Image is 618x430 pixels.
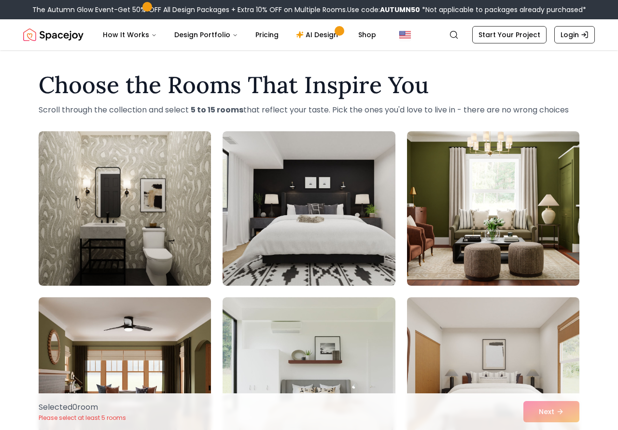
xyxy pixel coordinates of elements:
[191,104,243,115] strong: 5 to 15 rooms
[23,25,84,44] img: Spacejoy Logo
[39,104,579,116] p: Scroll through the collection and select that reflect your taste. Pick the ones you'd love to liv...
[39,73,579,97] h1: Choose the Rooms That Inspire You
[248,25,286,44] a: Pricing
[95,25,165,44] button: How It Works
[288,25,349,44] a: AI Design
[23,19,595,50] nav: Global
[554,26,595,43] a: Login
[39,402,126,413] p: Selected 0 room
[39,131,211,286] img: Room room-1
[380,5,420,14] b: AUTUMN50
[407,131,579,286] img: Room room-3
[347,5,420,14] span: Use code:
[23,25,84,44] a: Spacejoy
[32,5,586,14] div: The Autumn Glow Event-Get 50% OFF All Design Packages + Extra 10% OFF on Multiple Rooms.
[223,131,395,286] img: Room room-2
[399,29,411,41] img: United States
[167,25,246,44] button: Design Portfolio
[351,25,384,44] a: Shop
[420,5,586,14] span: *Not applicable to packages already purchased*
[39,414,126,422] p: Please select at least 5 rooms
[95,25,384,44] nav: Main
[472,26,547,43] a: Start Your Project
